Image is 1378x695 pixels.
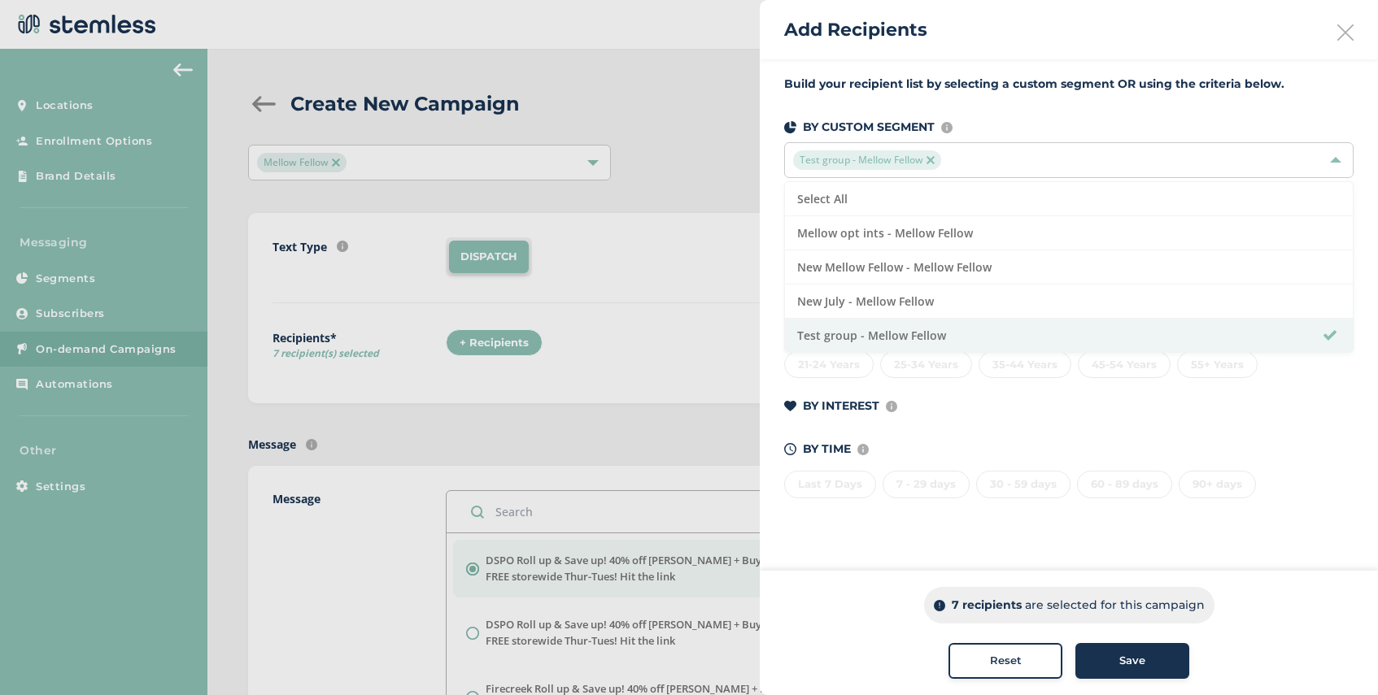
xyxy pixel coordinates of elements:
img: icon-info-236977d2.svg [886,401,897,412]
p: BY CUSTOM SEGMENT [803,119,935,136]
img: icon-time-dark-e6b1183b.svg [784,443,796,455]
img: icon-segments-dark-074adb27.svg [784,121,796,133]
p: 7 recipients [952,597,1022,614]
li: Mellow opt ints - Mellow Fellow [785,216,1353,250]
button: Save [1075,643,1189,679]
span: Save [1119,653,1145,669]
li: Test group - Mellow Fellow [785,319,1353,352]
p: BY TIME [803,441,851,458]
button: Reset [948,643,1062,679]
img: icon-info-dark-48f6c5f3.svg [934,600,945,611]
img: icon-close-accent-8a337256.svg [927,156,935,164]
img: icon-info-236977d2.svg [941,122,953,133]
span: Reset [990,653,1022,669]
p: are selected for this campaign [1025,597,1205,614]
img: icon-heart-dark-29e6356f.svg [784,401,796,412]
iframe: Chat Widget [1297,617,1378,695]
img: icon-info-236977d2.svg [857,444,869,455]
li: New July - Mellow Fellow [785,285,1353,319]
li: Select All [785,182,1353,216]
li: New Mellow Fellow - Mellow Fellow [785,250,1353,285]
p: BY INTEREST [803,397,879,415]
h2: Add Recipients [784,16,927,43]
span: Test group - Mellow Fellow [793,150,941,170]
label: Build your recipient list by selecting a custom segment OR using the criteria below. [784,76,1354,93]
